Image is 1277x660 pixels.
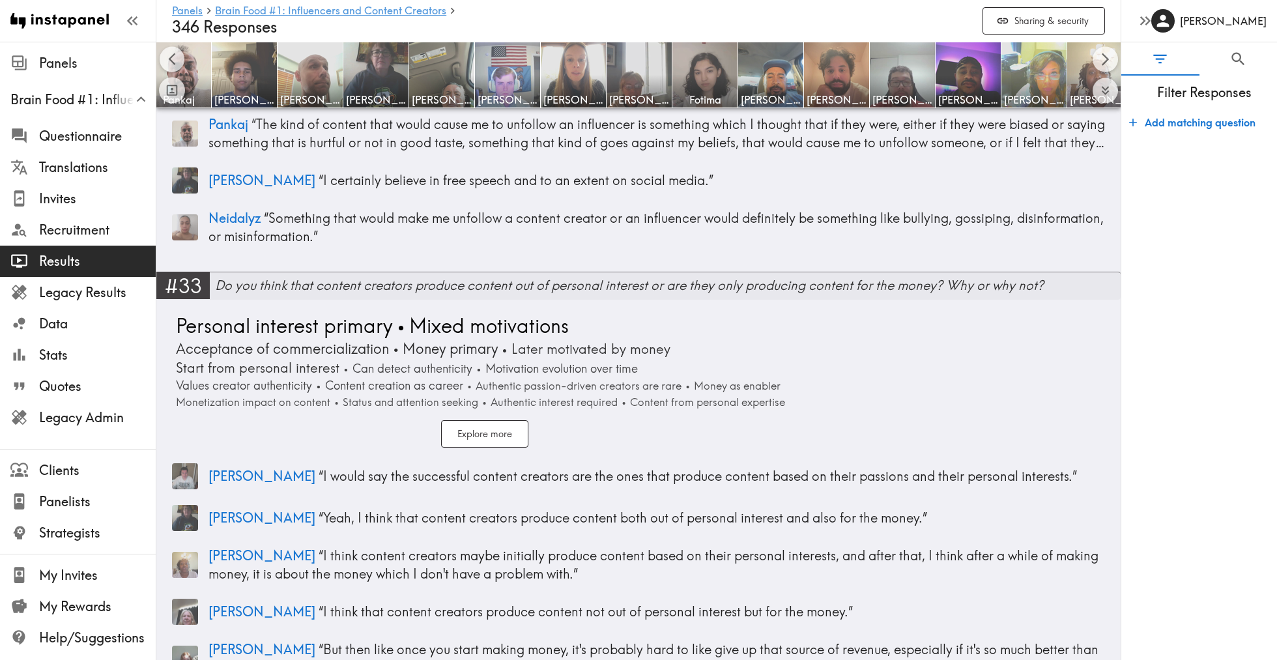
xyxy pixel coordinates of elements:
span: Acceptance of commercialization [173,339,389,358]
img: Panelist thumbnail [172,167,198,194]
a: Panels [172,5,203,18]
a: [PERSON_NAME] [343,42,409,108]
span: Can detect authenticity [349,360,472,377]
span: Strategists [39,524,156,542]
span: Data [39,315,156,333]
span: [PERSON_NAME] [938,93,998,107]
span: [PERSON_NAME] [412,93,472,107]
span: Authentic passion-driven creators are rare [472,378,682,394]
span: [PERSON_NAME] [214,93,274,107]
span: [PERSON_NAME] [543,93,603,107]
a: [PERSON_NAME] [607,42,672,108]
span: Values creator authenticity [173,377,312,394]
a: [PERSON_NAME] [541,42,607,108]
span: • [397,313,405,338]
a: Brain Food #1: Influencers and Content Creators [215,5,446,18]
span: [PERSON_NAME] [208,509,315,526]
img: Panelist thumbnail [172,463,198,489]
p: “ Yeah, I think that content creators produce content both out of personal interest and also for ... [208,509,1105,527]
div: Do you think that content creators produce content out of personal interest or are they only prod... [215,276,1121,294]
button: Expand to show all items [1093,78,1118,104]
span: [PERSON_NAME] [208,641,315,657]
img: Panelist thumbnail [172,121,198,147]
span: Content creation as career [322,377,463,394]
span: • [393,339,399,357]
a: Panelist thumbnail[PERSON_NAME] “Yeah, I think that content creators produce content both out of ... [172,500,1105,536]
span: [PERSON_NAME] [1070,93,1130,107]
a: [PERSON_NAME] [738,42,804,108]
span: Search [1229,50,1247,68]
span: Stats [39,346,156,364]
p: “ I think that content creators produce content not out of personal interest but for the money. ” [208,603,1105,621]
span: • [334,395,339,409]
a: Panelist thumbnailPankaj “The kind of content that would cause me to unfollow an influencer is so... [172,110,1105,157]
a: [PERSON_NAME] [278,42,343,108]
span: Legacy Admin [39,409,156,427]
button: Explore more [441,420,528,448]
button: Scroll left [160,47,185,72]
a: [PERSON_NAME] [804,42,870,108]
span: Fotima [675,93,735,107]
span: • [476,361,481,375]
a: Panelist thumbnailNeidalyz “Something that would make me unfollow a content creator or an influen... [172,204,1105,251]
div: #33 [156,272,210,299]
span: Motivation evolution over time [482,360,638,377]
span: Help/Suggestions [39,629,156,647]
span: [PERSON_NAME] [741,93,801,107]
h6: [PERSON_NAME] [1180,14,1267,28]
button: Scroll right [1093,47,1118,72]
span: My Rewards [39,597,156,616]
span: [PERSON_NAME] [609,93,669,107]
span: Clients [39,461,156,480]
span: 346 Responses [172,18,277,36]
span: Money primary [399,339,498,358]
span: Later motivated by money [508,340,670,359]
span: • [502,341,508,357]
a: Pankaj [146,42,212,108]
span: Quotes [39,377,156,395]
span: Mixed motivations [406,313,569,339]
span: Brain Food #1: Influencers and Content Creators [10,91,156,109]
span: Neidalyz [208,210,261,226]
button: Sharing & security [983,7,1105,35]
p: “ I certainly believe in free speech and to an extent on social media. ” [208,171,1105,190]
span: Monetization impact on content [173,394,330,410]
span: [PERSON_NAME] [208,172,315,188]
a: Panelist thumbnail[PERSON_NAME] “I would say the successful content creators are the ones that pr... [172,458,1105,495]
span: • [482,395,487,409]
p: “ I would say the successful content creators are the ones that produce content based on their pa... [208,467,1105,485]
a: [PERSON_NAME] [212,42,278,108]
span: • [685,379,690,392]
img: Panelist thumbnail [172,505,198,531]
a: Panelist thumbnail[PERSON_NAME] “I think content creators maybe initially produce content based o... [172,541,1105,588]
span: • [316,378,321,392]
span: Invites [39,190,156,208]
span: [PERSON_NAME] [478,93,538,107]
span: [PERSON_NAME] [1004,93,1064,107]
span: Questionnaire [39,127,156,145]
img: Panelist thumbnail [172,552,198,578]
span: My Invites [39,566,156,584]
span: Pankaj [208,116,248,132]
a: [PERSON_NAME] [936,42,1001,108]
img: Panelist thumbnail [172,599,198,625]
span: [PERSON_NAME] [872,93,932,107]
span: • [467,379,472,392]
span: Authentic interest required [487,394,618,410]
a: Panelist thumbnail[PERSON_NAME] “I certainly believe in free speech and to an extent on social me... [172,162,1105,199]
img: Panelist thumbnail [172,214,198,240]
a: [PERSON_NAME] [475,42,541,108]
span: Status and attention seeking [339,394,478,410]
a: #33Do you think that content creators produce content out of personal interest or are they only p... [156,272,1121,308]
span: Results [39,252,156,270]
span: Panels [39,54,156,72]
span: [PERSON_NAME] [280,93,340,107]
span: [PERSON_NAME] [208,468,315,484]
span: Personal interest primary [173,313,393,339]
p: “ The kind of content that would cause me to unfollow an influencer is something which I thought ... [208,115,1105,152]
span: Content from personal expertise [627,394,785,410]
a: Fotima [672,42,738,108]
span: Translations [39,158,156,177]
span: • [622,395,626,409]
